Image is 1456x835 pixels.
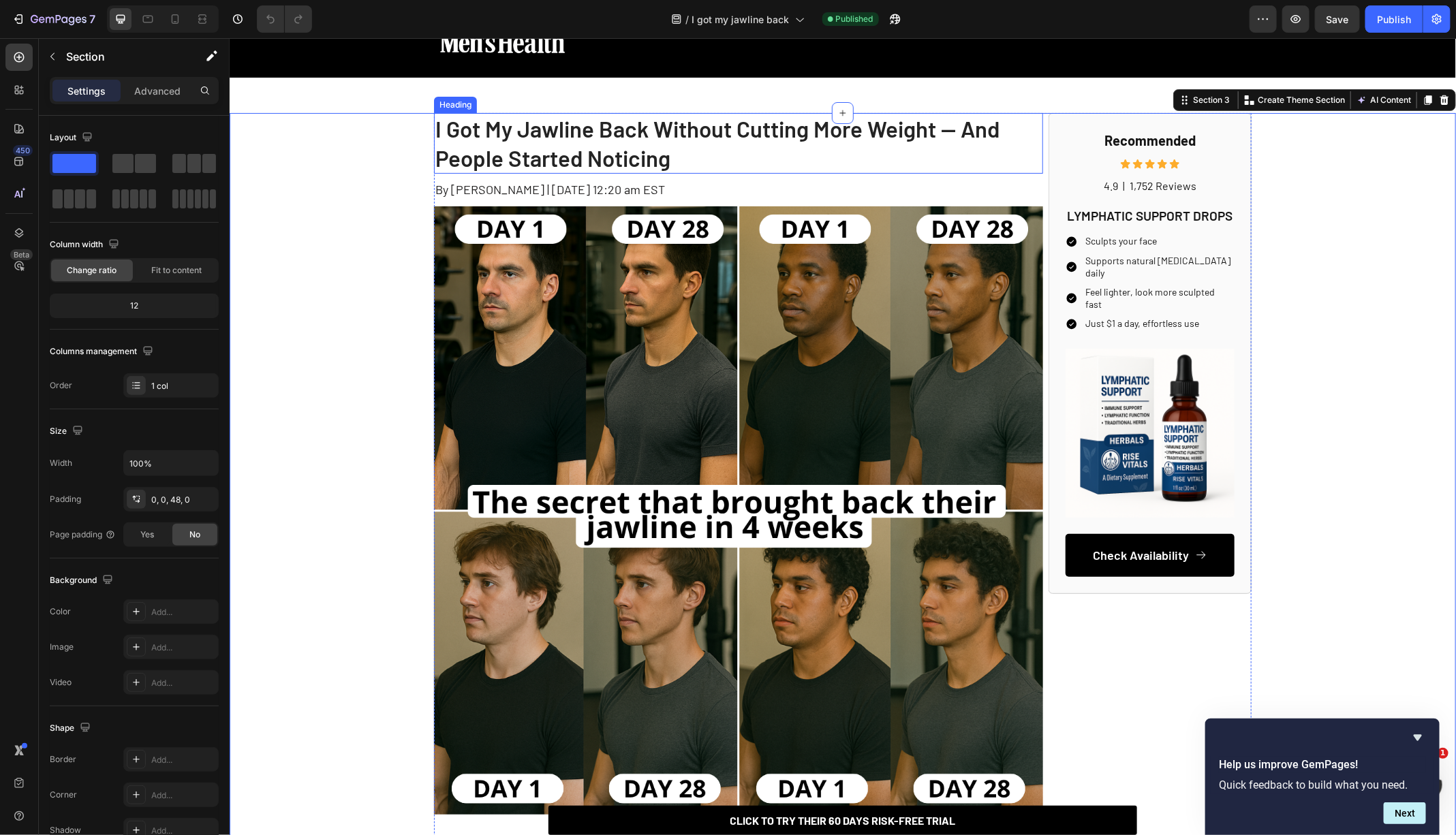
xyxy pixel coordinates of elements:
[5,5,102,33] button: 7
[50,379,72,392] div: Order
[1028,56,1115,68] p: Create Theme Section
[1410,729,1426,746] button: Hide survey
[50,493,81,505] div: Padding
[257,5,312,33] div: Undo/Redo
[151,494,215,506] div: 0, 0, 48, 0
[836,496,1005,539] a: Check Availability
[50,719,93,738] div: Shape
[838,170,1004,185] span: LYMPHATIC SUPPORT DROPS
[50,129,95,147] div: Layout
[206,76,812,135] p: I Got My Jawline Back Without Cutting More Weight — And People Started Noticing
[50,529,116,541] div: Page padding
[856,279,1003,292] p: Just $1 a day, effortless use
[189,529,200,541] span: No
[1124,54,1184,70] button: AI Content
[151,642,215,654] div: Add...
[230,38,1456,835] iframe: Design area
[50,236,122,254] div: Column width
[207,61,245,73] div: Heading
[10,249,33,260] div: Beta
[204,75,814,136] h1: Rich Text Editor. Editing area: main
[50,605,71,618] div: Color
[151,789,215,802] div: Add...
[856,197,1003,209] p: Sculpts your face
[686,12,690,27] span: /
[151,677,215,689] div: Add...
[1219,778,1426,791] p: Quick feedback to build what you need.
[50,753,76,766] div: Border
[319,768,908,797] a: CLICK TO TRY THEIR 60 DAYS RISK-FREE TRIAL
[1384,802,1426,824] button: Next question
[1438,748,1449,759] span: 1
[1365,5,1423,33] button: Publish
[50,343,156,361] div: Columns management
[134,84,181,98] p: Advanced
[13,145,33,156] div: 450
[961,56,1003,68] div: Section 3
[893,141,895,155] p: |
[52,296,216,315] div: 12
[856,217,1003,241] p: Supports natural [MEDICAL_DATA] daily
[836,92,1005,112] h2: Recommended
[836,13,873,25] span: Published
[50,676,72,689] div: Video
[856,248,1003,272] p: Feel lighter, look more sculpted fast
[151,380,215,392] div: 1 col
[50,422,86,441] div: Size
[66,48,178,65] p: Section
[67,264,117,277] span: Change ratio
[1315,5,1360,33] button: Save
[1327,14,1349,25] span: Save
[692,12,790,27] span: I got my jawline back
[900,141,967,155] p: 1,752 Reviews
[1219,729,1426,824] div: Help us improve GemPages!
[89,11,95,27] p: 7
[50,457,72,469] div: Width
[67,84,106,98] p: Settings
[206,144,435,159] span: By [PERSON_NAME] | [DATE] 12:20 am EST
[50,789,77,801] div: Corner
[50,641,74,653] div: Image
[151,606,215,618] div: Add...
[1219,757,1426,773] h2: Help us improve GemPages!
[874,141,888,155] p: 4.9
[140,529,154,541] span: Yes
[50,571,116,590] div: Background
[864,509,960,525] p: Check Availability
[836,311,1005,479] img: gempages_570445347340420248-9d5b54c7-b769-41a9-81ce-31ef84946ca4.png
[1377,12,1411,27] div: Publish
[501,776,726,789] strong: CLICK TO TRY THEIR 60 DAYS RISK-FREE TRIAL
[204,168,814,777] img: gempages_570445347340420248-fd473dd7-3608-4962-b15d-14f90608d1cc.png
[124,451,218,475] input: Auto
[151,754,215,766] div: Add...
[151,264,202,277] span: Fit to content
